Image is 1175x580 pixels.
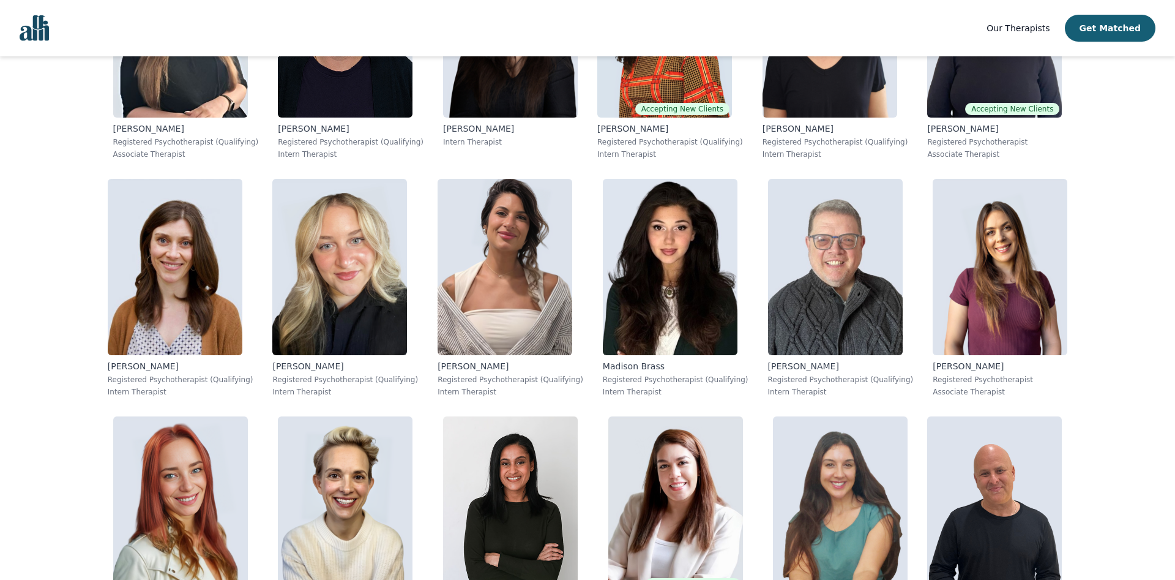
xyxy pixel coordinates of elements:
p: Intern Therapist [768,387,914,397]
p: Associate Therapist [927,149,1062,159]
p: Intern Therapist [272,387,418,397]
button: Get Matched [1065,15,1155,42]
a: Fernanda_Bravo[PERSON_NAME]Registered Psychotherapist (Qualifying)Intern Therapist [428,169,593,407]
a: Our Therapists [987,21,1050,36]
p: Registered Psychotherapist [933,375,1067,385]
p: Intern Therapist [108,387,253,397]
a: Madison_BrassMadison BrassRegistered Psychotherapist (Qualifying)Intern Therapist [593,169,758,407]
p: Registered Psychotherapist (Qualifying) [597,137,743,147]
a: Vanessa_Morcone[PERSON_NAME]Registered Psychotherapist (Qualifying)Intern Therapist [263,169,428,407]
p: [PERSON_NAME] [278,122,423,135]
p: Associate Therapist [113,149,259,159]
p: Intern Therapist [597,149,743,159]
p: Registered Psychotherapist (Qualifying) [763,137,908,147]
p: [PERSON_NAME] [108,360,253,372]
p: [PERSON_NAME] [443,122,578,135]
img: Vanessa_Morcone [272,179,407,355]
p: Registered Psychotherapist (Qualifying) [272,375,418,385]
p: Intern Therapist [603,387,748,397]
span: Accepting New Clients [965,103,1059,115]
img: David_Newman [768,179,903,355]
p: Registered Psychotherapist (Qualifying) [438,375,583,385]
p: Intern Therapist [763,149,908,159]
p: Intern Therapist [443,137,578,147]
p: Registered Psychotherapist (Qualifying) [113,137,259,147]
p: Registered Psychotherapist (Qualifying) [768,375,914,385]
a: Natalie_Taylor[PERSON_NAME]Registered PsychotherapistAssociate Therapist [923,169,1077,407]
img: Taylor_Watson [108,179,242,355]
a: Taylor_Watson[PERSON_NAME]Registered Psychotherapist (Qualifying)Intern Therapist [98,169,263,407]
p: [PERSON_NAME] [272,360,418,372]
p: Registered Psychotherapist [927,137,1062,147]
p: Intern Therapist [278,149,423,159]
p: Associate Therapist [933,387,1067,397]
p: [PERSON_NAME] [933,360,1067,372]
a: David_Newman[PERSON_NAME]Registered Psychotherapist (Qualifying)Intern Therapist [758,169,923,407]
p: Intern Therapist [438,387,583,397]
img: alli logo [20,15,49,41]
p: Registered Psychotherapist (Qualifying) [278,137,423,147]
p: [PERSON_NAME] [763,122,908,135]
img: Natalie_Taylor [933,179,1067,355]
p: [PERSON_NAME] [597,122,743,135]
p: Registered Psychotherapist (Qualifying) [603,375,748,385]
p: Registered Psychotherapist (Qualifying) [108,375,253,385]
img: Madison_Brass [603,179,737,355]
p: [PERSON_NAME] [113,122,259,135]
p: [PERSON_NAME] [768,360,914,372]
span: Our Therapists [987,23,1050,33]
p: [PERSON_NAME] [927,122,1062,135]
img: Fernanda_Bravo [438,179,572,355]
p: Madison Brass [603,360,748,372]
span: Accepting New Clients [635,103,729,115]
p: [PERSON_NAME] [438,360,583,372]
